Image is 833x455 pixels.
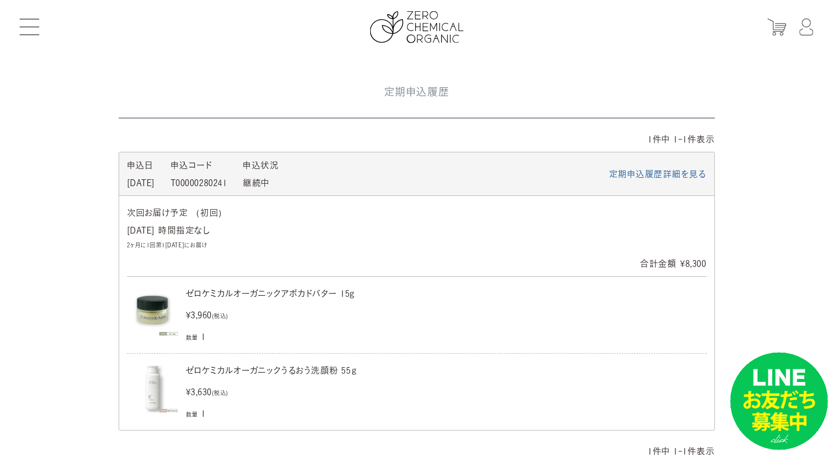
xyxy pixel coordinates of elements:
[191,383,212,401] span: 3,630
[653,135,670,144] span: 件中
[673,135,714,144] span: 1 1
[370,11,463,43] img: ZERO CHEMICAL ORGANIC
[127,226,155,235] time: [DATE]
[214,390,226,396] span: 税込
[127,242,208,248] span: 2ヶ月に1回第1[DATE]にお届け
[214,313,226,319] span: 税込
[127,285,182,335] img: ゼロケミカルオーガニックアボカドバター 15g
[127,208,188,217] span: 次回お届け予定
[191,208,227,217] span: 初回
[171,178,227,187] span: T00000280241
[158,226,210,235] span: 時間指定なし
[243,178,270,187] span: 継続中
[648,135,670,144] span: 1
[680,255,685,272] span: ¥
[186,366,358,375] span: ゼロケミカルオーガニックうるおう洗顔粉 55ｇ
[609,169,706,178] span: 定期申込履歴詳細を見る
[127,161,153,169] span: 申込日
[186,335,198,340] span: 数量
[730,352,828,450] img: small_line.png
[799,19,813,36] img: マイページ
[186,285,699,302] a: ゼロケミカルオーガニックアボカドバター 15g
[243,161,278,169] span: 申込状況
[201,409,206,418] span: 1
[687,135,715,144] span: 件表示
[678,135,683,144] span: -
[186,383,191,401] span: ¥
[186,306,191,324] span: ¥
[171,161,213,169] span: 申込コード
[186,411,198,417] span: 数量
[186,361,699,379] a: ゼロケミカルオーガニックうるおう洗顔粉 55ｇ
[608,165,707,183] a: 定期申込履歴詳細を見る
[640,259,676,268] span: 合計金額
[685,255,707,272] span: 8,300
[767,19,786,36] img: カート
[119,66,715,119] h1: 定期申込履歴
[191,306,212,324] span: 3,960
[201,332,206,341] span: 1
[186,289,354,298] span: ゼロケミカルオーガニックアボカドバター 15g
[127,178,155,187] time: [DATE]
